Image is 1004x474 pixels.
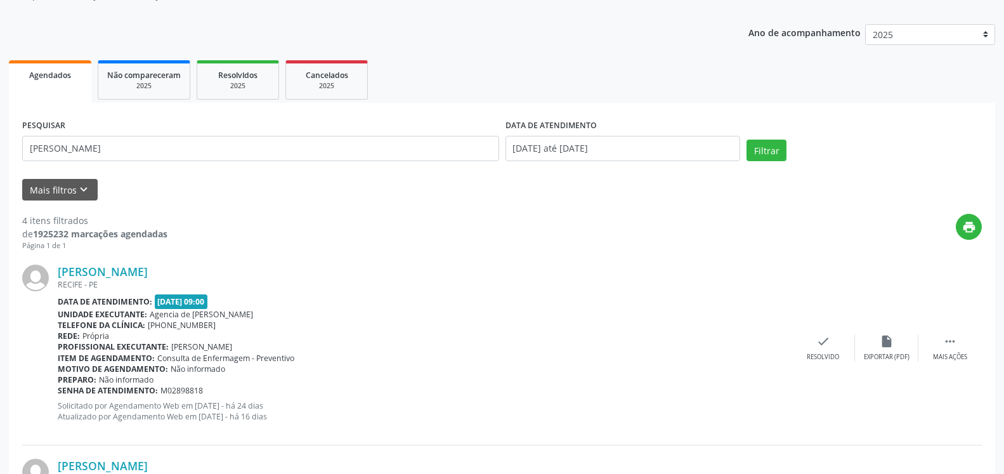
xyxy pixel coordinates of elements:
[58,309,147,320] b: Unidade executante:
[58,320,145,331] b: Telefone da clínica:
[295,81,358,91] div: 2025
[77,183,91,197] i: keyboard_arrow_down
[807,353,839,362] div: Resolvido
[880,334,894,348] i: insert_drive_file
[956,214,982,240] button: print
[58,331,80,341] b: Rede:
[306,70,348,81] span: Cancelados
[943,334,957,348] i: 
[933,353,967,362] div: Mais ações
[58,374,96,385] b: Preparo:
[962,220,976,234] i: print
[864,353,909,362] div: Exportar (PDF)
[107,70,181,81] span: Não compareceram
[218,70,258,81] span: Resolvidos
[816,334,830,348] i: check
[157,353,294,364] span: Consulta de Enfermagem - Preventivo
[58,341,169,352] b: Profissional executante:
[22,240,167,251] div: Página 1 de 1
[58,459,148,473] a: [PERSON_NAME]
[746,140,786,161] button: Filtrar
[82,331,109,341] span: Própria
[171,341,232,352] span: [PERSON_NAME]
[22,179,98,201] button: Mais filtroskeyboard_arrow_down
[58,364,168,374] b: Motivo de agendamento:
[148,320,216,331] span: [PHONE_NUMBER]
[58,296,152,307] b: Data de atendimento:
[748,24,861,40] p: Ano de acompanhamento
[160,385,203,396] span: M02898818
[107,81,181,91] div: 2025
[29,70,71,81] span: Agendados
[22,227,167,240] div: de
[505,116,597,136] label: DATA DE ATENDIMENTO
[22,136,499,161] input: Nome, código do beneficiário ou CPF
[58,279,792,290] div: RECIFE - PE
[58,385,158,396] b: Senha de atendimento:
[58,265,148,279] a: [PERSON_NAME]
[99,374,153,385] span: Não informado
[22,116,65,136] label: PESQUISAR
[505,136,741,161] input: Selecione um intervalo
[150,309,253,320] span: Agencia de [PERSON_NAME]
[58,400,792,422] p: Solicitado por Agendamento Web em [DATE] - há 24 dias Atualizado por Agendamento Web em [DATE] - ...
[58,353,155,364] b: Item de agendamento:
[171,364,225,374] span: Não informado
[206,81,270,91] div: 2025
[22,265,49,291] img: img
[155,294,208,309] span: [DATE] 09:00
[22,214,167,227] div: 4 itens filtrados
[33,228,167,240] strong: 1925232 marcações agendadas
